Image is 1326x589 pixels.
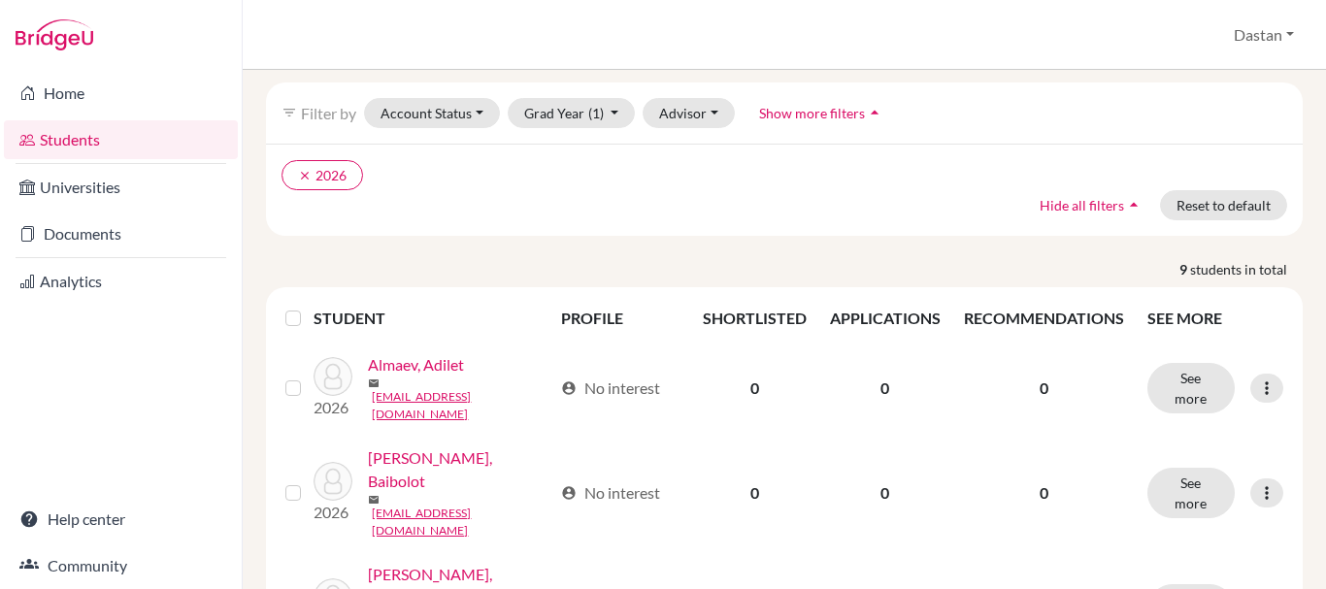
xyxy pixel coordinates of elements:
button: Advisor [643,98,735,128]
span: mail [368,377,380,389]
a: [PERSON_NAME], Baibolot [368,446,552,493]
button: Reset to default [1160,190,1287,220]
img: Baltagulov, Baibolot [314,462,352,501]
strong: 9 [1179,259,1190,279]
i: arrow_drop_up [1124,195,1144,214]
button: Dastan [1225,16,1303,53]
i: arrow_drop_up [865,103,884,122]
button: clear2026 [282,160,363,190]
img: Bridge-U [16,19,93,50]
p: 0 [964,376,1124,400]
span: Show more filters [759,105,865,121]
button: See more [1147,468,1235,518]
button: Show more filtersarrow_drop_up [743,98,901,128]
th: PROFILE [549,295,690,342]
a: Students [4,120,238,159]
i: clear [298,169,312,182]
span: (1) [588,105,604,121]
a: [EMAIL_ADDRESS][DOMAIN_NAME] [372,388,552,423]
p: 2026 [314,501,352,524]
a: Help center [4,500,238,539]
th: STUDENT [314,295,549,342]
td: 0 [818,342,952,435]
span: account_circle [561,485,577,501]
div: No interest [561,481,660,505]
th: RECOMMENDATIONS [952,295,1136,342]
th: SHORTLISTED [691,295,818,342]
span: Filter by [301,104,356,122]
td: 0 [691,435,818,551]
span: students in total [1190,259,1303,279]
a: Home [4,74,238,113]
div: No interest [561,376,660,400]
a: Community [4,546,238,585]
th: APPLICATIONS [818,295,952,342]
i: filter_list [282,105,297,120]
button: Hide all filtersarrow_drop_up [1023,190,1160,220]
button: Grad Year(1) [508,98,636,128]
span: mail [368,494,380,506]
a: Analytics [4,262,238,301]
td: 0 [691,342,818,435]
button: Account Status [364,98,500,128]
a: Documents [4,214,238,253]
th: SEE MORE [1136,295,1295,342]
p: 0 [964,481,1124,505]
a: [EMAIL_ADDRESS][DOMAIN_NAME] [372,505,552,540]
span: Hide all filters [1040,197,1124,213]
img: Almaev, Adilet [314,357,352,396]
button: See more [1147,363,1235,413]
a: Universities [4,168,238,207]
a: Almaev, Adilet [368,353,464,376]
span: account_circle [561,380,577,396]
p: 2026 [314,396,352,419]
td: 0 [818,435,952,551]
